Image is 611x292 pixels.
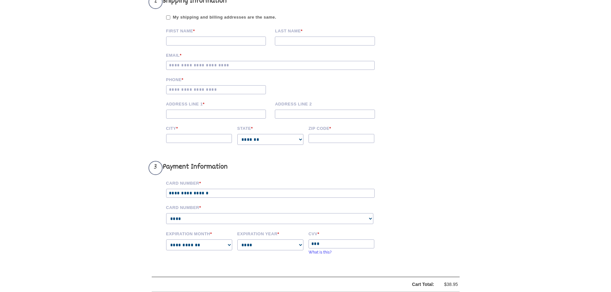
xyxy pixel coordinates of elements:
[166,52,384,58] label: Email
[237,230,304,236] label: Expiration Year
[166,180,384,186] label: Card Number
[166,230,233,236] label: Expiration Month
[309,125,375,131] label: Zip code
[166,15,170,20] input: My shipping and billing addresses are the same.
[166,204,384,210] label: Card Number
[168,280,434,288] div: Cart Total:
[309,250,332,254] a: What is this?
[309,230,375,236] label: CVV
[149,161,163,175] span: 3
[166,28,271,33] label: First Name
[275,28,379,33] label: Last name
[439,280,458,288] div: $38.95
[275,101,379,106] label: Address Line 2
[166,76,271,82] label: Phone
[173,14,369,21] span: My shipping and billing addresses are the same.
[166,125,233,131] label: City
[237,125,304,131] label: State
[149,161,384,175] h3: Payment Information
[166,101,271,106] label: Address Line 1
